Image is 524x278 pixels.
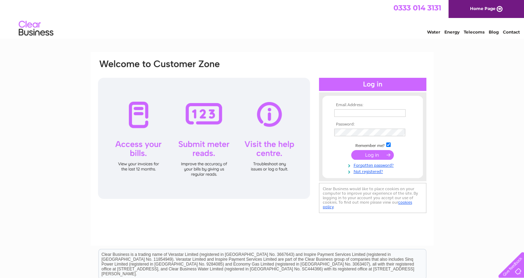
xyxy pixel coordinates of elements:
[332,122,413,127] th: Password:
[332,141,413,148] td: Remember me?
[503,29,520,35] a: Contact
[444,29,460,35] a: Energy
[334,161,413,168] a: Forgotten password?
[323,200,412,209] a: cookies policy
[393,3,441,12] a: 0333 014 3131
[332,103,413,108] th: Email Address:
[334,168,413,174] a: Not registered?
[464,29,485,35] a: Telecoms
[99,4,426,34] div: Clear Business is a trading name of Verastar Limited (registered in [GEOGRAPHIC_DATA] No. 3667643...
[18,18,54,39] img: logo.png
[489,29,499,35] a: Blog
[427,29,440,35] a: Water
[319,183,426,213] div: Clear Business would like to place cookies on your computer to improve your experience of the sit...
[351,150,394,160] input: Submit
